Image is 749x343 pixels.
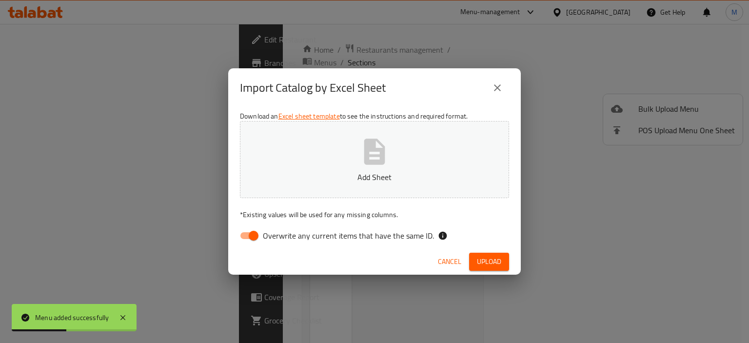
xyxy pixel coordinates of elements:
button: Cancel [434,253,465,271]
a: Excel sheet template [278,110,340,122]
span: Overwrite any current items that have the same ID. [263,230,434,242]
button: Upload [469,253,509,271]
p: Add Sheet [255,171,494,183]
p: Existing values will be used for any missing columns. [240,210,509,220]
span: Upload [477,256,501,268]
span: Cancel [438,256,461,268]
div: Menu added successfully [35,312,109,323]
button: Add Sheet [240,121,509,198]
div: Download an to see the instructions and required format. [228,107,521,249]
svg: If the overwrite option isn't selected, then the items that match an existing ID will be ignored ... [438,231,448,241]
h2: Import Catalog by Excel Sheet [240,80,386,96]
button: close [486,76,509,100]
